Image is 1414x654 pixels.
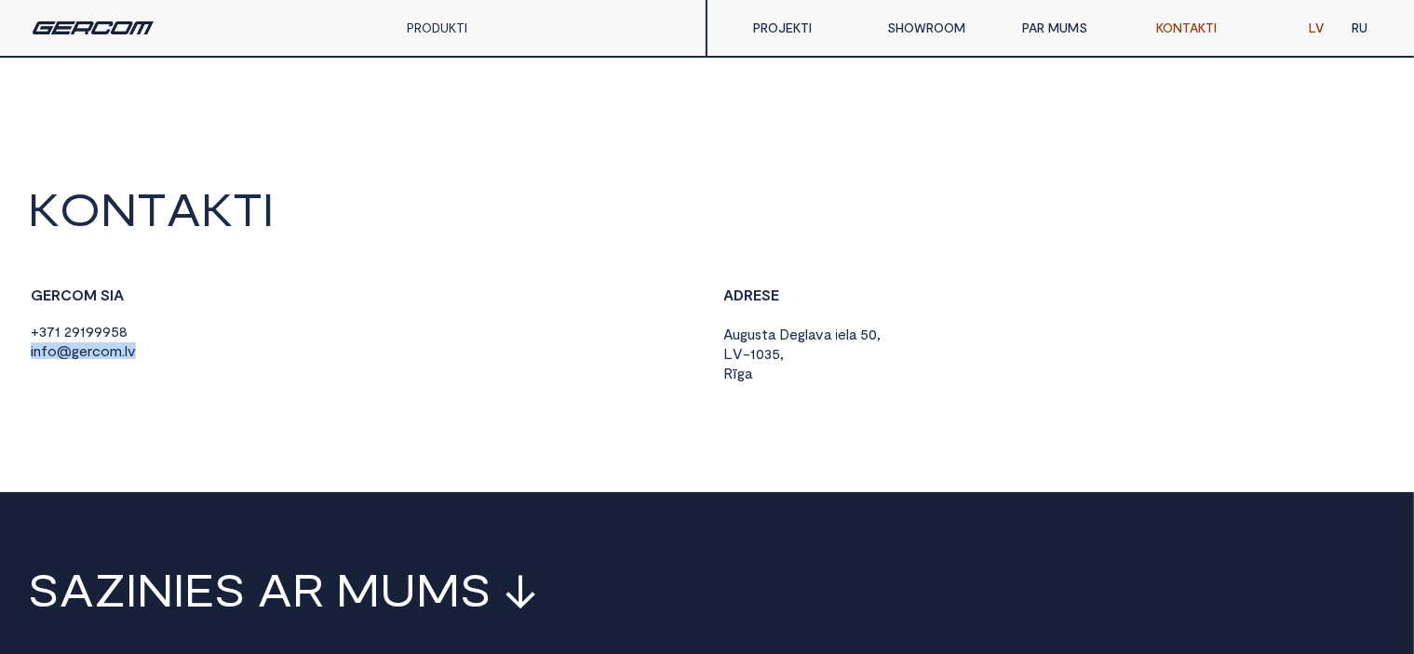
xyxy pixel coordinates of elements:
a: PRODUKTI [408,20,468,35]
span: ↓ [504,567,537,611]
span: - [744,345,751,362]
span: a [850,326,857,342]
span: N [137,567,173,611]
span: . [122,342,125,359]
span: 0 [757,345,765,362]
span: S [460,567,492,611]
span: o [101,342,110,359]
span: c [92,342,101,359]
span: A [258,567,292,611]
span: , [878,326,882,342]
span: r [88,342,92,359]
span: u [748,326,756,342]
span: D [734,287,745,303]
span: R [724,365,734,381]
span: A [167,186,201,231]
span: I [110,287,114,303]
span: t [762,326,769,342]
span: 7 [47,323,55,340]
span: a [825,326,832,342]
span: M [416,567,460,611]
a: PROJEKTI [740,9,874,47]
span: A [724,287,734,303]
span: A [114,287,124,303]
span: 1 [80,323,86,340]
a: LV [1295,9,1338,47]
span: 5 [111,323,119,340]
span: o [47,342,57,359]
span: 3 [39,323,47,340]
span: U [380,567,416,611]
span: D [780,326,790,342]
span: a [746,365,753,381]
span: s [756,326,762,342]
span: a [769,326,776,342]
span: O [60,186,101,231]
span: O [72,287,84,303]
span: R [292,567,324,611]
span: 0 [869,326,878,342]
span: i [31,342,34,359]
span: G [31,287,43,303]
span: E [754,287,762,303]
span: L [724,345,734,362]
span: I [173,567,184,611]
span: 8 [119,323,128,340]
span: I [126,567,137,611]
span: R [51,287,61,303]
span: S [101,287,110,303]
span: A [60,567,94,611]
span: 9 [102,323,111,340]
span: 1 [55,323,61,340]
span: , [781,345,785,362]
span: m [110,342,122,359]
span: Z [94,567,126,611]
span: I [263,186,274,231]
span: 2 [64,323,72,340]
span: l [125,342,128,359]
a: RU [1338,9,1381,47]
span: e [839,326,847,342]
span: u [734,326,741,342]
span: T [137,186,167,231]
span: V [734,345,744,362]
span: K [201,186,233,231]
span: g [799,326,806,342]
span: M [336,567,380,611]
span: 3 [765,345,773,362]
span: @ [57,342,72,359]
span: T [233,186,263,231]
span: a [809,326,816,342]
span: e [79,342,88,359]
span: n [34,342,41,359]
span: + [31,323,39,340]
span: 1 [751,345,757,362]
span: 5 [861,326,869,342]
span: A [724,326,734,342]
span: K [28,186,60,231]
a: PAR MUMS [1008,9,1142,47]
span: v [816,326,825,342]
span: S [762,287,772,303]
span: C [61,287,72,303]
span: 9 [72,323,80,340]
span: S [28,567,60,611]
span: R [745,287,754,303]
span: 9 [86,323,94,340]
span: g [741,326,748,342]
span: f [41,342,47,359]
span: ī [734,365,738,381]
span: N [101,186,137,231]
span: M [84,287,97,303]
span: e [790,326,799,342]
span: l [847,326,850,342]
span: l [806,326,809,342]
span: v [128,342,136,359]
span: 5 [773,345,781,362]
a: SHOWROOM [874,9,1008,47]
span: E [772,287,780,303]
span: E [43,287,51,303]
span: 9 [94,323,102,340]
span: E [184,567,214,611]
a: KONTAKTI [1142,9,1276,47]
